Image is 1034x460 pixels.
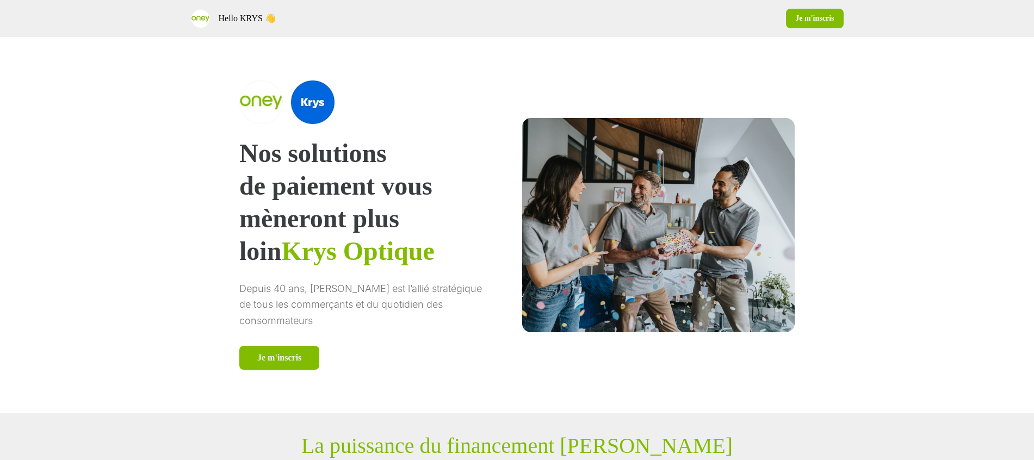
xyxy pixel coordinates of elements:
[281,237,434,265] span: Krys Optique
[239,137,492,170] p: Nos solutions
[301,433,733,458] p: La puissance du financement [PERSON_NAME]
[786,9,843,28] a: Je m'inscris
[239,202,492,268] p: mèneront plus loin
[239,281,492,328] p: Depuis 40 ans, [PERSON_NAME] est l’allié stratégique de tous les commerçants et du quotidien des ...
[239,170,492,202] p: de paiement vous
[239,346,319,370] a: Je m'inscris
[219,12,276,25] p: Hello KRYS 👋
